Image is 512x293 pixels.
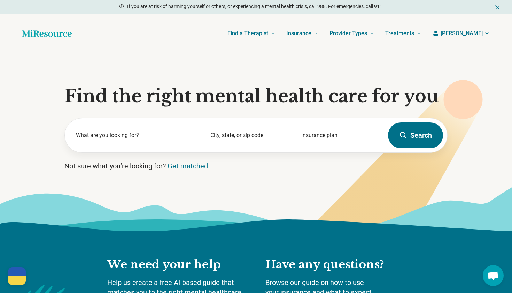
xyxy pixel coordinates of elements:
label: What are you looking for? [76,131,193,140]
span: Provider Types [329,29,367,38]
p: Not sure what you’re looking for? [64,161,448,171]
button: Dismiss [494,3,501,11]
span: Insurance [286,29,311,38]
h2: We need your help [107,257,251,272]
button: Search [388,122,443,148]
a: Insurance [286,20,318,47]
p: If you are at risk of harming yourself or others, or experiencing a mental health crisis, call 98... [127,3,384,10]
div: Open chat [483,265,504,286]
h1: Find the right mental health care for you [64,86,448,107]
a: Get matched [168,162,208,170]
span: Find a Therapist [227,29,268,38]
button: [PERSON_NAME] [432,29,490,38]
a: Treatments [385,20,421,47]
a: Home page [22,27,72,40]
a: Provider Types [329,20,374,47]
span: Treatments [385,29,414,38]
a: Find a Therapist [227,20,275,47]
span: [PERSON_NAME] [441,29,483,38]
h2: Have any questions? [265,257,405,272]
